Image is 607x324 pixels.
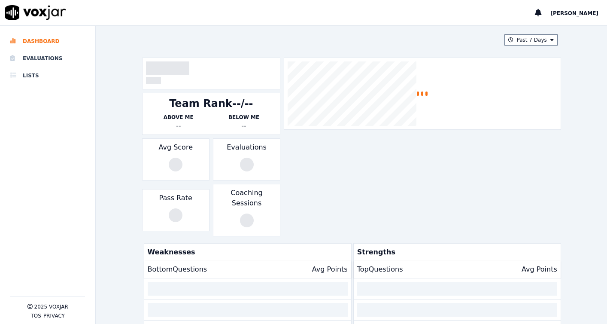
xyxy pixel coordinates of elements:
p: 2025 Voxjar [34,303,68,310]
p: Below Me [211,114,276,121]
a: Lists [10,67,85,84]
p: Avg Points [312,264,348,275]
p: Top Questions [357,264,403,275]
div: -- [211,121,276,131]
span: [PERSON_NAME] [550,10,598,16]
button: [PERSON_NAME] [550,8,607,18]
div: Avg Score [142,138,209,180]
button: Past 7 Days [504,34,558,46]
div: Team Rank --/-- [169,97,253,110]
button: Privacy [43,312,65,319]
div: Evaluations [213,138,280,180]
div: -- [146,121,211,131]
p: Avg Points [522,264,557,275]
div: Pass Rate [142,189,209,231]
div: Coaching Sessions [213,184,280,236]
p: Above Me [146,114,211,121]
button: TOS [30,312,41,319]
a: Dashboard [10,33,85,50]
p: Weaknesses [144,244,348,261]
p: Bottom Questions [148,264,207,275]
p: Strengths [354,244,557,261]
img: voxjar logo [5,5,66,20]
a: Evaluations [10,50,85,67]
